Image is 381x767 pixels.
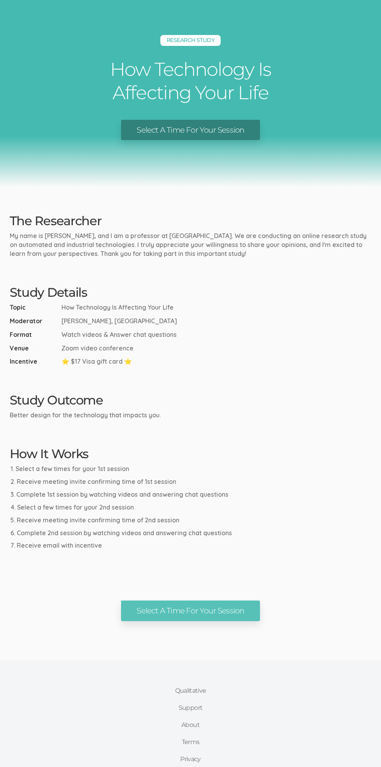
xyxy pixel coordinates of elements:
span: [PERSON_NAME], [GEOGRAPHIC_DATA] [61,317,177,326]
h2: How It Works [10,447,372,461]
h2: Study Details [10,285,372,299]
h1: How Technology Is Affecting Your Life [74,58,307,104]
li: Receive meeting invite confirming time of 1st session [11,477,372,486]
h2: The Researcher [10,214,372,228]
li: Select a few times for your 2nd session [11,503,372,512]
a: Support [167,699,214,716]
a: Terms [167,734,214,751]
span: Topic [10,303,58,312]
a: Qualitative [167,682,214,699]
p: My name is [PERSON_NAME], and I am a professor at [GEOGRAPHIC_DATA]. We are conducting an online ... [10,231,372,258]
span: Format [10,330,58,339]
span: ⭐ $17 Visa gift card ⭐ [61,357,132,366]
h2: Study Outcome [10,393,372,407]
h5: Research Study [160,35,221,46]
span: How Technology Is Affecting Your Life [61,303,174,312]
span: Venue [10,344,58,353]
span: Zoom video conference [61,344,133,353]
a: About [167,716,214,734]
a: Select A Time For Your Session [121,601,260,621]
li: Complete 1st session by watching videos and answering chat questions [11,490,372,499]
span: Incentive [10,357,58,366]
span: Moderator [10,317,58,326]
span: Watch videos & Answer chat questions [61,330,177,339]
li: Receive meeting invite confirming time of 2nd session [11,516,372,525]
a: Select A Time For Your Session [121,120,260,140]
li: Select a few times for your 1st session [11,464,372,473]
li: Complete 2nd session by watching videos and answering chat questions [11,529,372,538]
p: Better design for the technology that impacts you. [10,411,372,420]
li: Receive email with incentive [11,541,372,550]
